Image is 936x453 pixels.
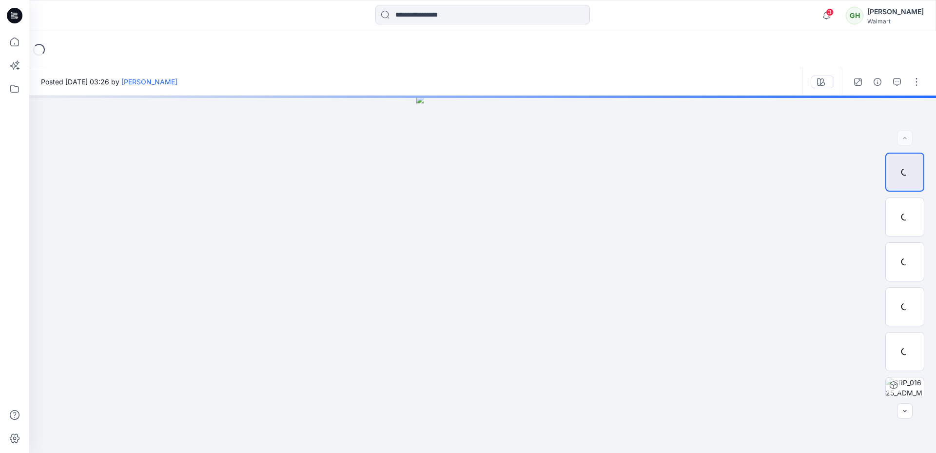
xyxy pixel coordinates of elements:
[870,74,885,90] button: Details
[41,77,177,87] span: Posted [DATE] 03:26 by
[867,18,924,25] div: Walmart
[826,8,834,16] span: 3
[416,96,549,453] img: eyJhbGciOiJIUzI1NiIsImtpZCI6IjAiLCJzbHQiOiJzZXMiLCJ0eXAiOiJKV1QifQ.eyJkYXRhIjp7InR5cGUiOiJzdG9yYW...
[846,7,863,24] div: GH
[121,78,177,86] a: [PERSON_NAME]
[867,6,924,18] div: [PERSON_NAME]
[886,377,924,415] img: GRP_01625_ADM_MOM LONG SLEEVE JOGGER Colorway 1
